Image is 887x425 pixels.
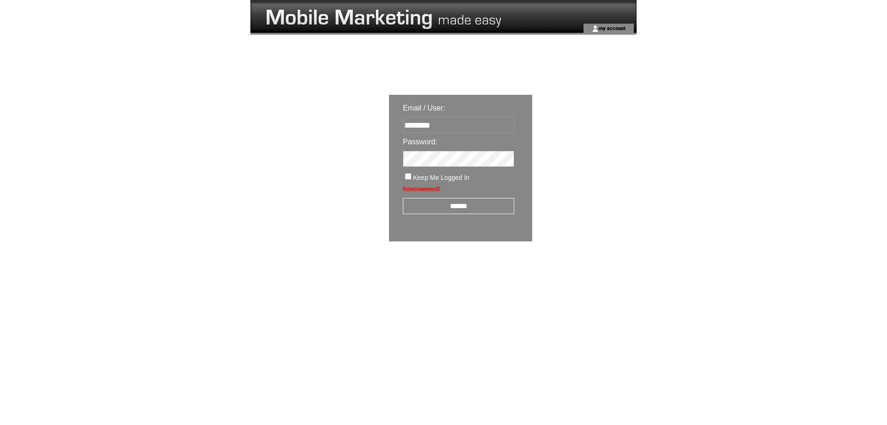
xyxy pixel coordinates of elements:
img: account_icon.gif [592,25,599,32]
img: transparent.png [559,265,605,276]
span: Keep Me Logged In [413,174,469,181]
span: Email / User: [403,104,445,112]
span: Password: [403,138,437,146]
a: Forgot password? [403,186,440,191]
a: my account [599,25,626,31]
